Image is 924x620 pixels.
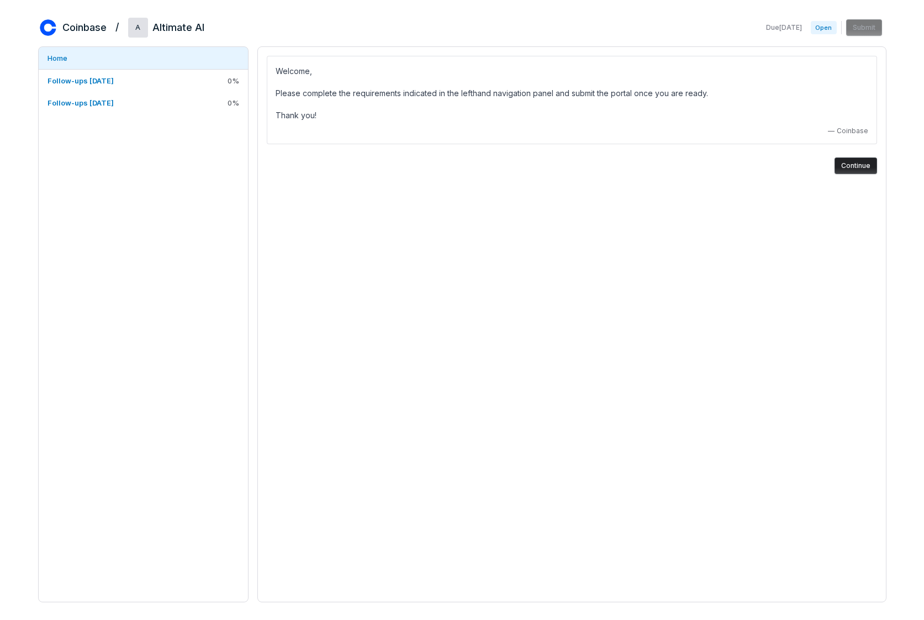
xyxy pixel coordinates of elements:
[276,87,868,100] p: Please complete the requirements indicated in the lefthand navigation panel and submit the portal...
[39,70,248,92] a: Follow-ups [DATE]0%
[837,127,868,135] span: Coinbase
[835,157,877,174] button: Continue
[115,18,119,34] h2: /
[228,76,239,86] span: 0 %
[228,98,239,108] span: 0 %
[152,20,204,35] h2: Altimate AI
[276,109,868,122] p: Thank you!
[47,98,114,107] span: Follow-ups [DATE]
[828,127,835,135] span: —
[811,21,836,34] span: Open
[39,47,248,69] a: Home
[39,92,248,114] a: Follow-ups [DATE]0%
[47,76,114,85] span: Follow-ups [DATE]
[62,20,107,35] h2: Coinbase
[766,23,802,32] span: Due [DATE]
[276,65,868,78] p: Welcome,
